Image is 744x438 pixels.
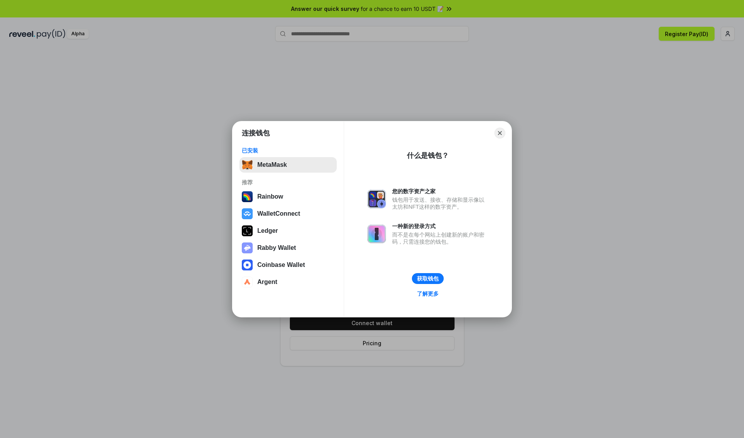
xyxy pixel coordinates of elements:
[417,290,439,297] div: 了解更多
[242,128,270,138] h1: 连接钱包
[242,208,253,219] img: svg+xml,%3Csvg%20width%3D%2228%22%20height%3D%2228%22%20viewBox%3D%220%200%2028%2028%22%20fill%3D...
[257,261,305,268] div: Coinbase Wallet
[239,157,337,173] button: MetaMask
[242,277,253,287] img: svg+xml,%3Csvg%20width%3D%2228%22%20height%3D%2228%22%20viewBox%3D%220%200%2028%2028%22%20fill%3D...
[407,151,449,160] div: 什么是钱包？
[412,289,443,299] a: 了解更多
[242,179,334,186] div: 推荐
[257,244,296,251] div: Rabby Wallet
[494,128,505,138] button: Close
[392,188,488,195] div: 您的数字资产之家
[242,225,253,236] img: svg+xml,%3Csvg%20xmlns%3D%22http%3A%2F%2Fwww.w3.org%2F2000%2Fsvg%22%20width%3D%2228%22%20height%3...
[242,191,253,202] img: svg+xml,%3Csvg%20width%3D%22120%22%20height%3D%22120%22%20viewBox%3D%220%200%20120%20120%22%20fil...
[392,231,488,245] div: 而不是在每个网站上创建新的账户和密码，只需连接您的钱包。
[242,147,334,154] div: 已安装
[239,223,337,239] button: Ledger
[392,196,488,210] div: 钱包用于发送、接收、存储和显示像以太坊和NFT这样的数字资产。
[417,275,439,282] div: 获取钱包
[257,227,278,234] div: Ledger
[239,257,337,273] button: Coinbase Wallet
[367,225,386,243] img: svg+xml,%3Csvg%20xmlns%3D%22http%3A%2F%2Fwww.w3.org%2F2000%2Fsvg%22%20fill%3D%22none%22%20viewBox...
[367,190,386,208] img: svg+xml,%3Csvg%20xmlns%3D%22http%3A%2F%2Fwww.w3.org%2F2000%2Fsvg%22%20fill%3D%22none%22%20viewBox...
[239,274,337,290] button: Argent
[257,279,277,286] div: Argent
[239,206,337,222] button: WalletConnect
[392,223,488,230] div: 一种新的登录方式
[239,189,337,204] button: Rainbow
[242,242,253,253] img: svg+xml,%3Csvg%20xmlns%3D%22http%3A%2F%2Fwww.w3.org%2F2000%2Fsvg%22%20fill%3D%22none%22%20viewBox...
[242,260,253,270] img: svg+xml,%3Csvg%20width%3D%2228%22%20height%3D%2228%22%20viewBox%3D%220%200%2028%2028%22%20fill%3D...
[412,273,444,284] button: 获取钱包
[257,210,300,217] div: WalletConnect
[239,240,337,256] button: Rabby Wallet
[257,161,287,168] div: MetaMask
[242,159,253,170] img: svg+xml,%3Csvg%20fill%3D%22none%22%20height%3D%2233%22%20viewBox%3D%220%200%2035%2033%22%20width%...
[257,193,283,200] div: Rainbow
